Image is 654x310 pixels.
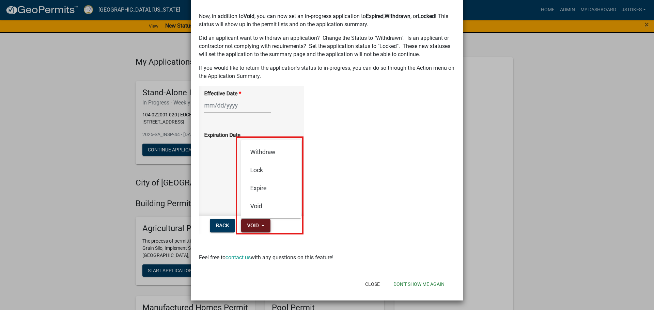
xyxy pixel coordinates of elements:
p: Now, in addition to , you can now set an in-progress application to , , or ! This status will sho... [199,12,455,29]
strong: Expired [366,13,384,19]
button: Close [360,278,385,290]
strong: Locked [418,13,435,19]
img: image_621ce5ae-eb73-46db-a8de-fc9a16de3639.png [199,86,304,234]
strong: Withdrawn [385,13,410,19]
p: If you would like to return the application's status to in-progress, you can do so through the Ac... [199,64,455,80]
a: contact us [225,254,251,261]
p: Feel free to with any questions on this feature! [199,254,455,262]
strong: Void [244,13,254,19]
button: Don't show me again [388,278,450,290]
p: Did an applicant want to withdraw an application? Change the Status to "Withdrawn". Is an applica... [199,34,455,59]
